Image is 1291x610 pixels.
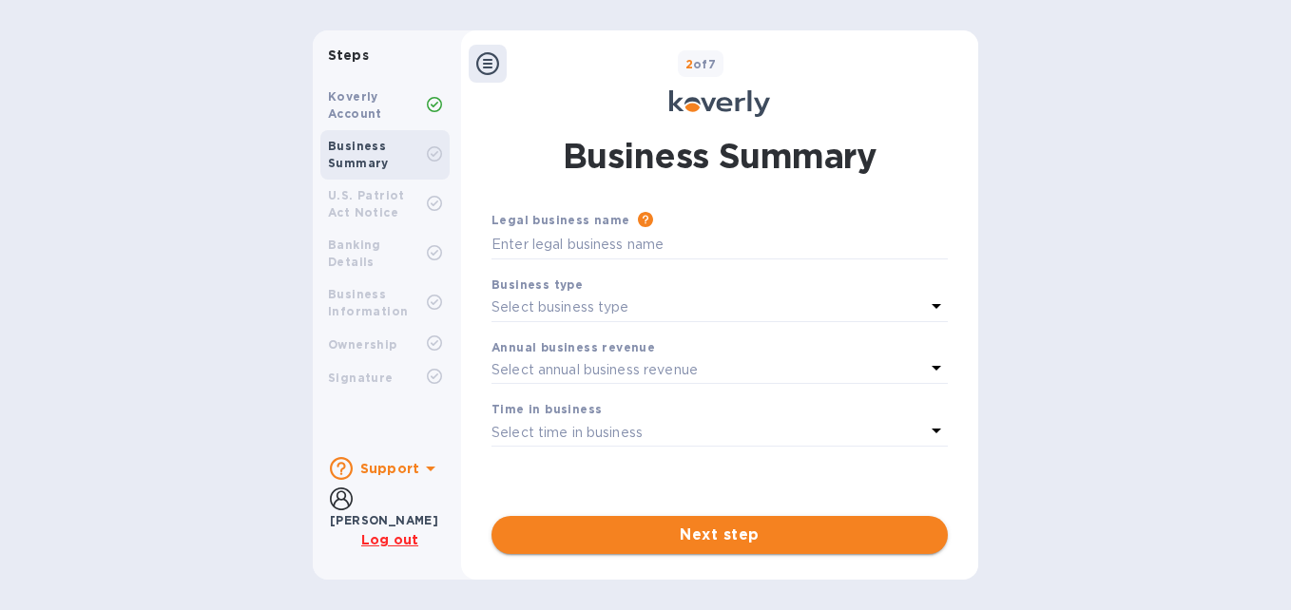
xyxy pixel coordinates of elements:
b: of 7 [685,57,717,71]
button: Next step [491,516,948,554]
b: Ownership [328,337,397,352]
b: Signature [328,371,394,385]
b: [PERSON_NAME] [330,513,438,527]
b: Annual business revenue [491,340,655,354]
b: Steps [328,48,369,63]
b: Time in business [491,402,602,416]
b: Business Summary [328,139,389,170]
u: Log out [361,532,418,547]
b: Support [360,461,419,476]
p: Select business type [491,297,629,317]
span: 2 [685,57,693,71]
b: U.S. Patriot Act Notice [328,188,405,219]
p: Select time in business [491,423,643,443]
b: Banking Details [328,238,381,269]
p: Select annual business revenue [491,360,698,380]
h1: Business Summary [563,132,877,180]
b: Business type [491,277,583,292]
b: Koverly Account [328,89,382,121]
input: Enter legal business name [491,231,948,259]
span: Next step [507,524,933,546]
b: Business Information [328,287,408,318]
b: Legal business name [491,213,630,227]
